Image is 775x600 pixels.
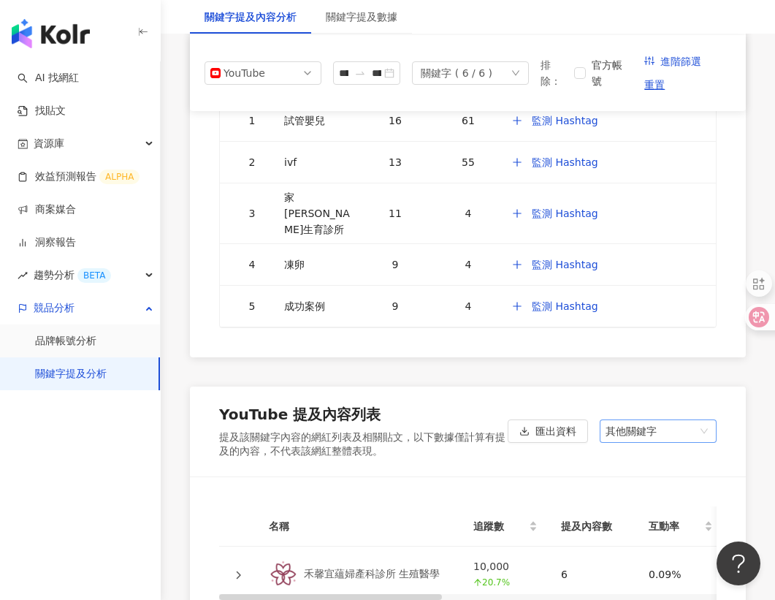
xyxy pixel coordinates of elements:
[284,113,353,129] div: 試管嬰兒
[473,558,538,590] div: 10,000
[606,420,711,442] span: 其他關鍵字
[34,292,75,324] span: 競品分析
[637,506,725,547] th: 互動率
[34,127,64,160] span: 資源庫
[219,404,381,425] div: YouTube 提及內容列表
[438,257,499,273] div: 4
[473,578,482,587] span: arrow-up
[511,115,526,126] span: plus
[18,71,79,86] a: searchAI 找網紅
[511,199,599,228] button: 監測 Hashtag
[421,62,492,84] div: 關鍵字 ( 6 / 6 )
[633,73,676,96] button: 重置
[232,154,272,170] div: 2
[354,67,366,79] span: swap-right
[257,506,462,547] th: 名稱
[18,104,66,118] a: 找貼文
[232,205,272,221] div: 3
[586,57,633,89] span: 官方帳號
[532,208,598,219] span: 監測 Hashtag
[18,202,76,217] a: 商案媒合
[511,106,599,135] button: 監測 Hashtag
[18,170,140,184] a: 效益預測報告ALPHA
[224,62,271,84] div: YouTube
[532,156,598,168] span: 監測 Hashtag
[644,74,665,97] span: 重置
[511,69,520,77] span: down
[284,154,353,170] div: ivf
[232,257,272,273] div: 4
[511,301,526,311] span: plus
[35,367,107,381] a: 關鍵字提及分析
[649,566,713,582] div: 0.09%
[438,298,499,314] div: 4
[364,257,426,273] div: 9
[633,50,713,73] button: 進階篩選
[232,113,272,129] div: 1
[438,205,499,221] div: 4
[462,506,549,547] th: 追蹤數
[511,148,599,177] button: 監測 Hashtag
[77,268,111,283] div: BETA
[649,518,701,534] span: 互動率
[535,420,576,444] span: 匯出資料
[18,235,76,250] a: 洞察報告
[541,57,568,89] label: 排除 ：
[473,518,526,534] span: 追蹤數
[364,154,426,170] div: 13
[511,157,526,167] span: plus
[219,430,508,459] div: 提及該關鍵字內容的網紅列表及相關貼文，以下數據僅計算有提及的內容，不代表該網紅整體表現。
[438,113,499,129] div: 61
[35,334,96,349] a: 品牌帳號分析
[561,566,625,582] div: 6
[12,19,90,48] img: logo
[549,506,637,547] th: 提及內容數
[511,259,526,270] span: plus
[269,560,450,589] a: KOL Avatar禾馨宜蘊婦產科診所 生殖醫學
[232,298,272,314] div: 5
[354,67,366,79] span: to
[364,298,426,314] div: 9
[364,113,426,129] div: 16
[532,115,598,126] span: 監測 Hashtag
[284,298,353,314] div: 成功案例
[511,208,526,219] span: plus
[284,189,353,238] div: 家[PERSON_NAME]生育診所
[438,154,499,170] div: 55
[717,542,760,585] iframe: Help Scout Beacon - Open
[511,292,599,321] button: 監測 Hashtag
[508,419,588,443] button: 匯出資料
[473,574,510,590] span: 20.7%
[364,205,426,221] div: 11
[532,300,598,312] span: 監測 Hashtag
[269,560,298,589] img: KOL Avatar
[511,250,599,279] button: 監測 Hashtag
[18,270,28,281] span: rise
[304,567,440,582] div: 禾馨宜蘊婦產科診所 生殖醫學
[284,257,353,273] div: 凍卵
[205,9,297,25] div: 關鍵字提及內容分析
[660,50,701,74] span: 進階篩選
[326,9,397,25] div: 關鍵字提及數據
[532,259,598,270] span: 監測 Hashtag
[34,259,111,292] span: 趨勢分析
